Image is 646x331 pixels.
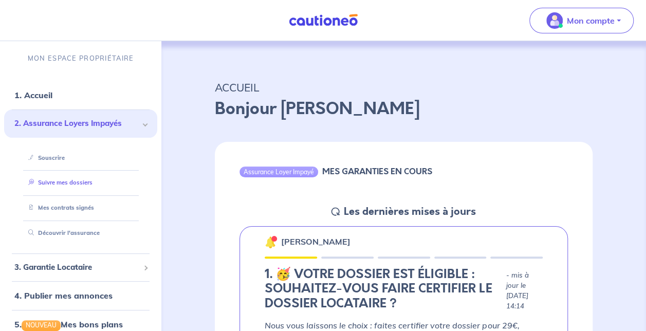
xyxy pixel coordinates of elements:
p: ACCUEIL [215,78,593,97]
a: Découvrir l'assurance [24,229,100,236]
div: state: CERTIFICATION-CHOICE, Context: NEW,MAYBE-CERTIFICATE,ALONE,LESSOR-DOCUMENTS [265,267,543,315]
a: 4. Publier mes annonces [14,290,113,301]
a: 1. Accueil [14,90,52,100]
img: Cautioneo [285,14,362,27]
div: Assurance Loyer Impayé [239,167,318,177]
div: 2. Assurance Loyers Impayés [4,109,157,138]
a: 5.NOUVEAUMes bons plans [14,319,123,329]
div: Découvrir l'assurance [16,225,145,242]
button: illu_account_valid_menu.svgMon compte [529,8,634,33]
p: MON ESPACE PROPRIÉTAIRE [28,53,134,63]
h4: 1. 🥳 VOTRE DOSSIER EST ÉLIGIBLE : SOUHAITEZ-VOUS FAIRE CERTIFIER LE DOSSIER LOCATAIRE ? [265,267,502,311]
img: 🔔 [265,236,277,248]
p: [PERSON_NAME] [281,235,350,248]
span: 3. Garantie Locataire [14,262,139,273]
div: 3. Garantie Locataire [4,258,157,278]
p: Mon compte [567,14,615,27]
p: - mis à jour le [DATE] 14:14 [506,270,543,311]
img: illu_account_valid_menu.svg [546,12,563,29]
a: Mes contrats signés [24,204,94,211]
div: 1. Accueil [4,85,157,105]
div: 4. Publier mes annonces [4,285,157,306]
p: Bonjour [PERSON_NAME] [215,97,593,121]
span: 2. Assurance Loyers Impayés [14,118,139,130]
a: Souscrire [24,154,65,161]
div: Souscrire [16,150,145,167]
h6: MES GARANTIES EN COURS [322,167,432,176]
div: Mes contrats signés [16,199,145,216]
div: Suivre mes dossiers [16,174,145,191]
h5: Les dernières mises à jours [344,206,476,218]
a: Suivre mes dossiers [24,179,93,186]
